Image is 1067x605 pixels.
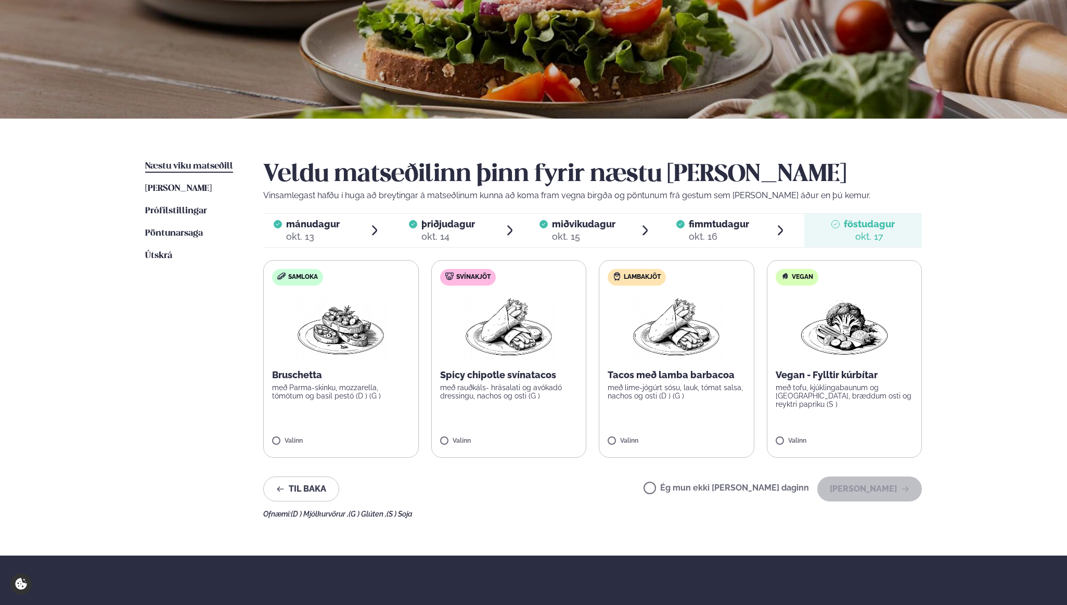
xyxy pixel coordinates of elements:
img: Vegan.svg [781,272,789,280]
img: Bruschetta.png [295,294,387,361]
a: [PERSON_NAME] [145,183,212,195]
img: Wraps.png [463,294,555,361]
span: Vegan [792,273,813,281]
img: Wraps.png [631,294,722,361]
a: Útskrá [145,250,172,262]
img: Vegan.png [799,294,890,361]
span: mánudagur [286,218,340,229]
div: Ofnæmi: [263,510,922,518]
p: Spicy chipotle svínatacos [440,369,578,381]
button: [PERSON_NAME] [817,477,922,501]
div: okt. 16 [689,230,749,243]
h2: Veldu matseðilinn þinn fyrir næstu [PERSON_NAME] [263,160,922,189]
span: miðvikudagur [552,218,615,229]
img: sandwich-new-16px.svg [277,273,286,280]
p: Tacos með lamba barbacoa [608,369,745,381]
span: Lambakjöt [624,273,661,281]
span: Pöntunarsaga [145,229,203,238]
div: okt. 17 [844,230,895,243]
img: pork.svg [445,272,454,280]
p: með rauðkáls- hrásalati og avókadó dressingu, nachos og osti (G ) [440,383,578,400]
span: fimmtudagur [689,218,749,229]
span: Svínakjöt [456,273,491,281]
span: Prófílstillingar [145,207,207,215]
span: [PERSON_NAME] [145,184,212,193]
p: Vinsamlegast hafðu í huga að breytingar á matseðlinum kunna að koma fram vegna birgða og pöntunum... [263,189,922,202]
span: Næstu viku matseðill [145,162,233,171]
a: Pöntunarsaga [145,227,203,240]
img: Lamb.svg [613,272,621,280]
a: Næstu viku matseðill [145,160,233,173]
span: (D ) Mjólkurvörur , [291,510,349,518]
p: með tofu, kjúklingabaunum og [GEOGRAPHIC_DATA], bræddum osti og reyktri papriku (S ) [776,383,914,408]
a: Cookie settings [10,573,32,595]
span: Samloka [288,273,318,281]
div: okt. 15 [552,230,615,243]
p: Bruschetta [272,369,410,381]
p: Vegan - Fylltir kúrbítar [776,369,914,381]
div: okt. 14 [421,230,475,243]
div: okt. 13 [286,230,340,243]
a: Prófílstillingar [145,205,207,217]
span: Útskrá [145,251,172,260]
span: (G ) Glúten , [349,510,387,518]
button: Til baka [263,477,339,501]
span: þriðjudagur [421,218,475,229]
span: föstudagur [844,218,895,229]
p: með Parma-skinku, mozzarella, tómötum og basil pestó (D ) (G ) [272,383,410,400]
span: (S ) Soja [387,510,413,518]
p: með lime-jógúrt sósu, lauk, tómat salsa, nachos og osti (D ) (G ) [608,383,745,400]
